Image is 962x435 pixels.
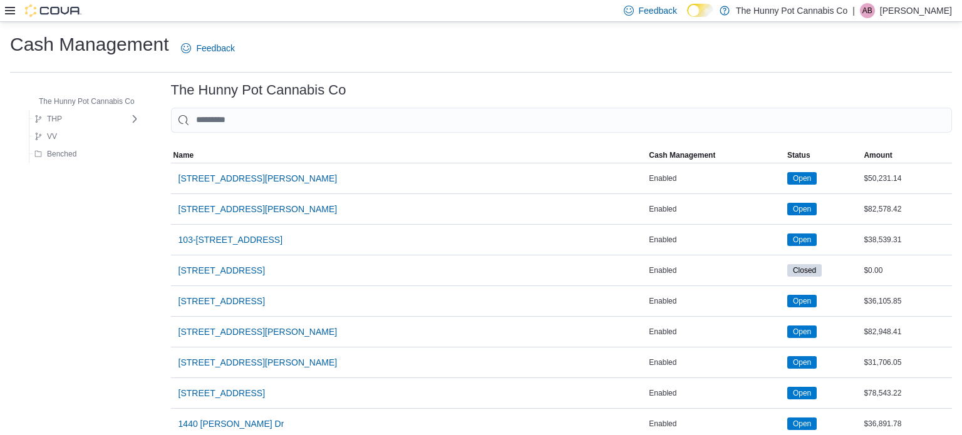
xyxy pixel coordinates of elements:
button: VV [29,129,62,144]
span: Benched [47,149,76,159]
div: $78,543.22 [861,386,952,401]
span: THP [47,114,62,124]
button: [STREET_ADDRESS][PERSON_NAME] [173,197,343,222]
div: $36,105.85 [861,294,952,309]
span: The Hunny Pot Cannabis Co [39,96,135,106]
button: Cash Management [646,148,785,163]
div: $31,706.05 [861,355,952,370]
span: Open [787,417,817,430]
span: Open [793,234,811,245]
div: $50,231.14 [861,171,952,186]
span: 1440 [PERSON_NAME] Dr [178,417,284,430]
span: Open [793,173,811,184]
span: Amount [864,150,892,160]
span: Open [793,387,811,399]
span: Open [787,172,817,185]
h3: The Hunny Pot Cannabis Co [171,83,346,98]
button: [STREET_ADDRESS][PERSON_NAME] [173,319,343,344]
span: Cash Management [649,150,715,160]
span: Closed [793,265,816,276]
span: Open [793,203,811,215]
div: Enabled [646,324,785,339]
div: Enabled [646,386,785,401]
span: 103-[STREET_ADDRESS] [178,233,283,246]
div: $38,539.31 [861,232,952,247]
div: Averie Bentley [860,3,875,18]
span: Open [793,357,811,368]
button: [STREET_ADDRESS][PERSON_NAME] [173,166,343,191]
input: Dark Mode [687,4,713,17]
p: The Hunny Pot Cannabis Co [736,3,847,18]
span: [STREET_ADDRESS][PERSON_NAME] [178,325,338,338]
span: AB [862,3,872,18]
div: $36,891.78 [861,416,952,431]
a: Feedback [176,36,239,61]
div: $82,948.41 [861,324,952,339]
span: Name [173,150,194,160]
button: Benched [29,146,81,161]
span: Feedback [639,4,677,17]
button: The Hunny Pot Cannabis Co [21,94,140,109]
button: Name [171,148,647,163]
span: [STREET_ADDRESS] [178,387,265,399]
button: 103-[STREET_ADDRESS] [173,227,288,252]
span: [STREET_ADDRESS] [178,264,265,277]
div: Enabled [646,263,785,278]
button: THP [29,111,67,126]
span: [STREET_ADDRESS][PERSON_NAME] [178,172,338,185]
p: | [852,3,855,18]
div: Enabled [646,294,785,309]
span: Open [793,326,811,337]
button: [STREET_ADDRESS] [173,289,270,314]
span: Open [787,233,817,246]
div: $82,578.42 [861,202,952,217]
button: Status [785,148,861,163]
span: Open [793,418,811,429]
span: Open [787,295,817,307]
span: [STREET_ADDRESS] [178,295,265,307]
button: [STREET_ADDRESS] [173,258,270,283]
input: This is a search bar. As you type, the results lower in the page will automatically filter. [171,108,952,133]
span: [STREET_ADDRESS][PERSON_NAME] [178,356,338,369]
span: Open [787,325,817,338]
div: Enabled [646,416,785,431]
p: [PERSON_NAME] [880,3,952,18]
div: Enabled [646,355,785,370]
button: [STREET_ADDRESS] [173,381,270,406]
div: Enabled [646,171,785,186]
span: Open [787,356,817,369]
h1: Cash Management [10,32,168,57]
span: Open [787,203,817,215]
span: Open [793,295,811,307]
span: VV [47,131,57,141]
div: Enabled [646,202,785,217]
span: Closed [787,264,822,277]
button: [STREET_ADDRESS][PERSON_NAME] [173,350,343,375]
span: Feedback [196,42,234,54]
button: Amount [861,148,952,163]
div: Enabled [646,232,785,247]
img: Cova [25,4,81,17]
span: Status [787,150,810,160]
span: [STREET_ADDRESS][PERSON_NAME] [178,203,338,215]
div: $0.00 [861,263,952,278]
span: Open [787,387,817,399]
